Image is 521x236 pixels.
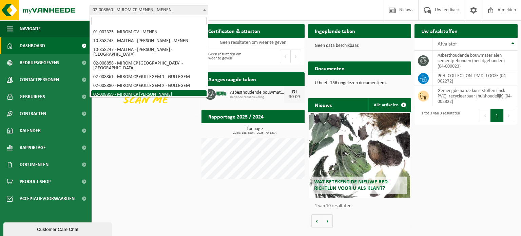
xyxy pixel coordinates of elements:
[322,214,333,228] button: Volgende
[309,113,410,198] a: Wat betekent de nieuwe RED-richtlijn voor u als klant?
[20,173,51,190] span: Product Shop
[90,5,208,15] span: 02-008860 - MIROM CP MENEN - MENEN
[288,89,301,95] div: DI
[201,72,263,86] h2: Aangevraagde taken
[315,204,408,208] p: 1 van 10 resultaten
[254,123,304,137] a: Bekijk rapportage
[438,41,457,47] span: Afvalstof
[91,37,207,46] li: 10-858243 - MALTHA - [PERSON_NAME] - MENEN
[280,50,291,63] button: Previous
[20,88,45,105] span: Gebruikers
[315,43,404,48] p: Geen data beschikbaar.
[91,90,207,99] li: 02-008859 - MIROM CP [PERSON_NAME]
[91,81,207,90] li: 02-008880 - MIROM CP GULLEGEM 2 - GULLEGEM
[418,108,460,123] div: 1 tot 3 van 3 resultaten
[20,122,41,139] span: Kalender
[432,71,518,86] td: PCH_COLLECTION_PMD_LOOSE (04-002272)
[91,28,207,37] li: 01-002325 - MIROM OV - MENEN
[91,73,207,81] li: 02-008861 - MIROM CP GULLEGEM 1 - GULLEGEM
[20,20,41,37] span: Navigatie
[308,24,362,37] h2: Ingeplande taken
[91,59,207,73] li: 02-008858 - MIROM CP [GEOGRAPHIC_DATA] - [GEOGRAPHIC_DATA]
[20,71,59,88] span: Contactpersonen
[205,49,250,64] div: Geen resultaten om weer te geven
[230,90,284,95] span: Asbesthoudende bouwmaterialen cementgebonden (hechtgebonden)
[288,95,301,99] div: 30-09
[201,110,270,123] h2: Rapportage 2025 / 2024
[20,190,75,207] span: Acceptatievoorwaarden
[414,24,464,37] h2: Uw afvalstoffen
[314,179,389,191] span: Wat betekent de nieuwe RED-richtlijn voor u als klant?
[480,109,490,122] button: Previous
[308,98,339,111] h2: Nieuws
[205,127,305,135] h3: Tonnage
[308,61,351,75] h2: Documenten
[216,88,227,99] img: BL-SO-LV
[315,81,404,86] p: U heeft 156 ongelezen document(en).
[291,50,301,63] button: Next
[20,54,59,71] span: Bedrijfsgegevens
[368,98,410,112] a: Alle artikelen
[201,24,267,37] h2: Certificaten & attesten
[230,95,284,99] span: Geplande zelfaanlevering
[490,109,504,122] button: 1
[504,109,514,122] button: Next
[201,38,305,47] td: Geen resultaten om weer te geven
[20,156,49,173] span: Documenten
[432,51,518,71] td: asbesthoudende bouwmaterialen cementgebonden (hechtgebonden) (04-000023)
[20,105,46,122] span: Contracten
[311,214,322,228] button: Vorige
[91,46,207,59] li: 10-858247 - MALTHA - [PERSON_NAME] - [GEOGRAPHIC_DATA]
[20,139,46,156] span: Rapportage
[205,131,305,135] span: 2024: 148,380 t - 2025: 70,121 t
[20,37,45,54] span: Dashboard
[432,86,518,106] td: gemengde harde kunststoffen (incl. PVC), recycleerbaar (huishoudelijk) (04-002822)
[3,221,113,236] iframe: chat widget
